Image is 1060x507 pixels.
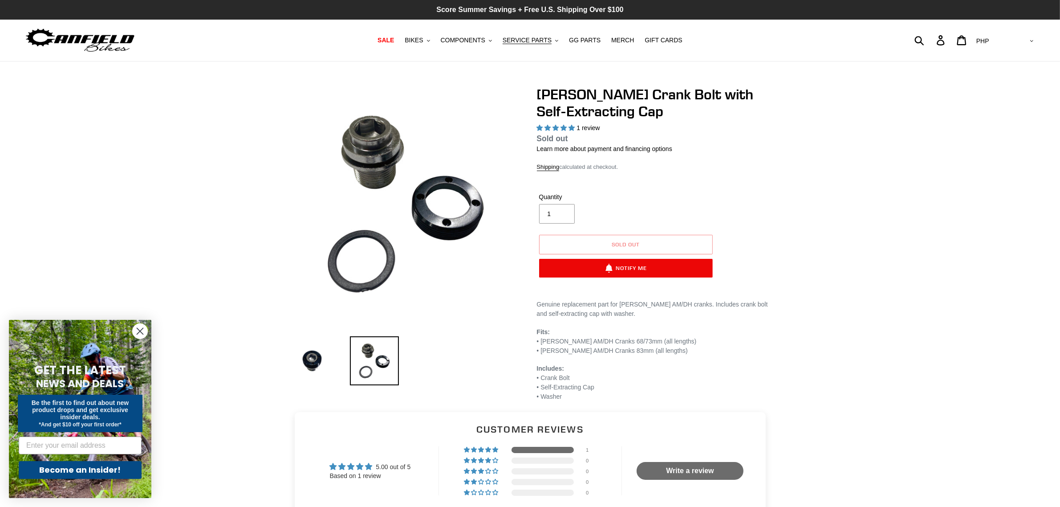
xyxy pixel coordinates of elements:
button: Become an Insider! [19,461,142,479]
h2: Customer Reviews [302,423,759,436]
img: Load image into Gallery viewer, Canfield Crank Bolt with Self-Extracting Cap [288,336,337,385]
div: calculated at checkout. [537,163,773,172]
button: BIKES [400,34,434,46]
a: Shipping [537,164,560,171]
p: • [PERSON_NAME] AM/DH Cranks 68/73mm (all lengths) [537,327,773,356]
span: 5.00 stars [537,124,577,131]
span: 5.00 out of 5 [376,463,410,470]
span: 1 review [577,124,600,131]
button: Close dialog [132,323,148,339]
p: Genuine replacement part for [PERSON_NAME] AM/DH cranks. Includes crank bolt and self-extracting ... [537,300,773,319]
a: GG PARTS [565,34,605,46]
div: 100% (1) reviews with 5 star rating [464,447,500,453]
span: SALE [378,37,394,44]
span: GG PARTS [569,37,601,44]
span: Sold out [537,134,568,143]
button: COMPONENTS [436,34,496,46]
a: Write a review [637,462,743,480]
strong: Fits: [537,328,550,335]
a: Learn more about payment and financing options [537,145,672,152]
button: Sold out [539,235,713,254]
span: Sold out [612,241,640,248]
span: Be the first to find out about new product drops and get exclusive insider deals. [32,399,129,421]
h1: [PERSON_NAME] Crank Bolt with Self-Extracting Cap [537,86,773,120]
span: MERCH [611,37,634,44]
div: Based on 1 review [330,472,411,481]
span: • Crank Bolt • Self-Extracting Cap • Washer [537,365,594,400]
span: • [PERSON_NAME] AM/DH Cranks 83mm (all lengths) [537,347,688,354]
img: Load image into Gallery viewer, Canfield Crank Bolt with Self-Extracting Cap [350,336,399,385]
span: GIFT CARDS [645,37,682,44]
span: NEWS AND DEALS [37,376,124,391]
a: GIFT CARDS [640,34,687,46]
input: Search [919,30,942,50]
span: GET THE LATEST [34,362,126,378]
button: Notify Me [539,259,713,278]
span: COMPONENTS [441,37,485,44]
div: 1 [586,447,597,453]
a: MERCH [607,34,638,46]
span: SERVICE PARTS [503,37,552,44]
input: Enter your email address [19,437,142,454]
button: SERVICE PARTS [498,34,563,46]
strong: Includes: [537,365,564,372]
label: Quantity [539,192,624,202]
div: Average rating is 5.00 stars [330,462,411,472]
a: SALE [373,34,398,46]
img: Canfield Bikes [24,26,136,54]
span: *And get $10 off your first order* [39,421,121,428]
span: BIKES [405,37,423,44]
